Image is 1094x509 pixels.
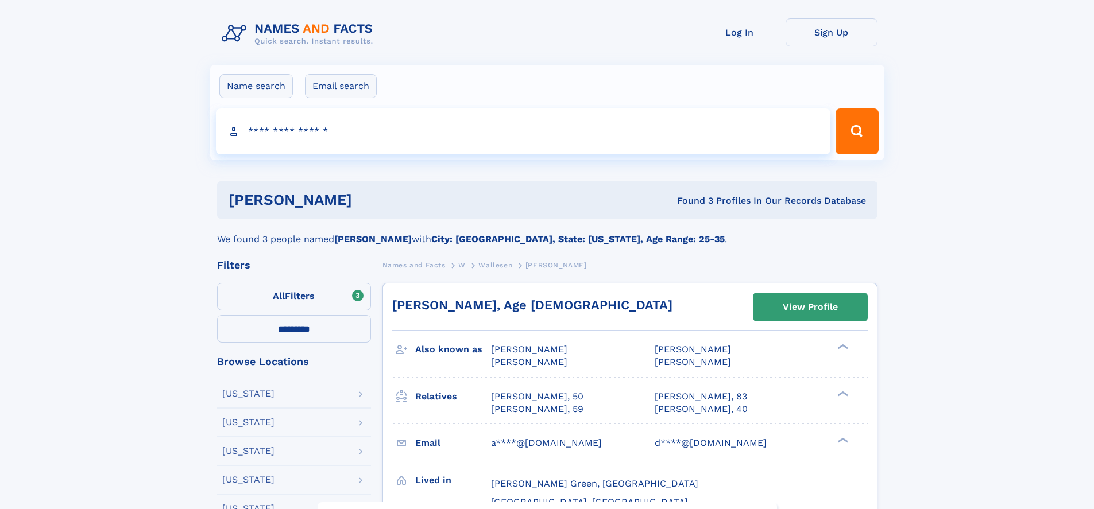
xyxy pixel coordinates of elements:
[478,261,512,269] span: Wallesen
[217,283,371,310] label: Filters
[491,403,583,415] a: [PERSON_NAME], 59
[217,18,382,49] img: Logo Names and Facts
[655,356,731,367] span: [PERSON_NAME]
[783,294,838,320] div: View Profile
[392,298,672,312] a: [PERSON_NAME], Age [DEMOGRAPHIC_DATA]
[478,258,512,272] a: Wallesen
[655,344,731,355] span: [PERSON_NAME]
[415,433,491,453] h3: Email
[334,234,412,244] b: [PERSON_NAME]
[273,290,285,301] span: All
[219,74,293,98] label: Name search
[217,356,371,367] div: Browse Locations
[491,356,567,367] span: [PERSON_NAME]
[491,478,698,489] span: [PERSON_NAME] Green, [GEOGRAPHIC_DATA]
[222,418,275,427] div: [US_STATE]
[491,496,688,507] span: [GEOGRAPHIC_DATA], [GEOGRAPHIC_DATA]
[525,261,587,269] span: [PERSON_NAME]
[216,108,831,154] input: search input
[458,261,466,269] span: W
[222,446,275,456] div: [US_STATE]
[217,219,877,246] div: We found 3 people named with .
[458,258,466,272] a: W
[431,234,725,244] b: City: [GEOGRAPHIC_DATA], State: [US_STATE], Age Range: 25-35
[415,471,491,490] h3: Lived in
[655,390,747,403] a: [PERSON_NAME], 83
[222,389,275,398] div: [US_STATE]
[836,108,878,154] button: Search Button
[491,344,567,355] span: [PERSON_NAME]
[786,18,877,46] a: Sign Up
[835,390,849,397] div: ❯
[515,195,866,207] div: Found 3 Profiles In Our Records Database
[382,258,446,272] a: Names and Facts
[217,260,371,270] div: Filters
[222,475,275,484] div: [US_STATE]
[415,387,491,406] h3: Relatives
[694,18,786,46] a: Log In
[229,193,515,207] h1: [PERSON_NAME]
[491,390,583,403] a: [PERSON_NAME], 50
[415,340,491,359] h3: Also known as
[753,293,867,321] a: View Profile
[835,343,849,351] div: ❯
[305,74,377,98] label: Email search
[655,403,748,415] a: [PERSON_NAME], 40
[835,436,849,444] div: ❯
